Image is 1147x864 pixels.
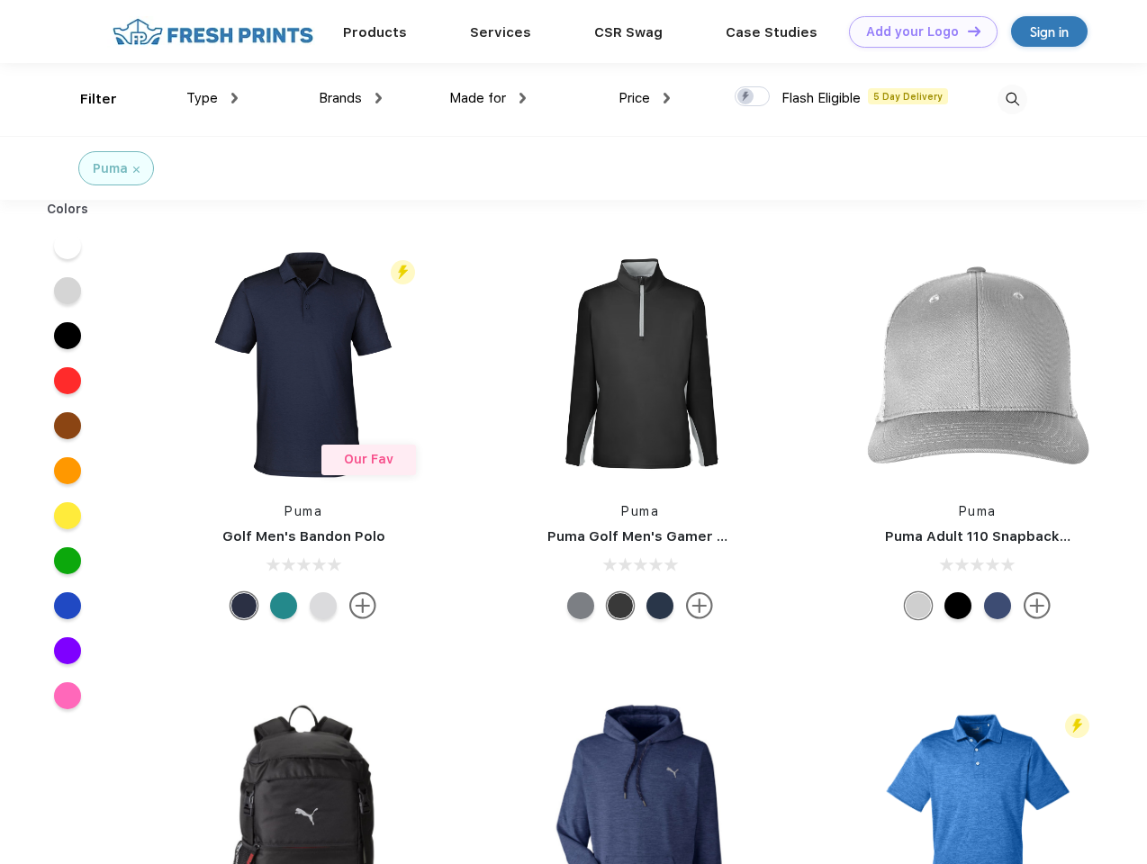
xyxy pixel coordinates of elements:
[1030,22,1069,42] div: Sign in
[1011,16,1088,47] a: Sign in
[186,90,218,106] span: Type
[646,592,673,619] div: Navy Blazer
[231,93,238,103] img: dropdown.png
[449,90,506,106] span: Made for
[184,245,423,484] img: func=resize&h=266
[33,200,103,219] div: Colors
[343,24,407,40] a: Products
[959,504,997,518] a: Puma
[222,528,385,544] a: Golf Men's Bandon Polo
[107,16,319,48] img: fo%20logo%202.webp
[1024,592,1051,619] img: more.svg
[133,166,140,173] img: filter_cancel.svg
[391,260,415,284] img: flash_active_toggle.svg
[686,592,713,619] img: more.svg
[621,504,659,518] a: Puma
[984,592,1011,619] div: Peacoat Qut Shd
[349,592,376,619] img: more.svg
[868,88,948,104] span: 5 Day Delivery
[375,93,382,103] img: dropdown.png
[519,93,526,103] img: dropdown.png
[866,24,959,40] div: Add your Logo
[284,504,322,518] a: Puma
[905,592,932,619] div: Quarry Brt Whit
[93,159,128,178] div: Puma
[594,24,663,40] a: CSR Swag
[781,90,861,106] span: Flash Eligible
[998,85,1027,114] img: desktop_search.svg
[80,89,117,110] div: Filter
[968,26,980,36] img: DT
[319,90,362,106] span: Brands
[607,592,634,619] div: Puma Black
[619,90,650,106] span: Price
[567,592,594,619] div: Quiet Shade
[270,592,297,619] div: Green Lagoon
[858,245,1097,484] img: func=resize&h=266
[310,592,337,619] div: High Rise
[664,93,670,103] img: dropdown.png
[1065,714,1089,738] img: flash_active_toggle.svg
[547,528,832,544] a: Puma Golf Men's Gamer Golf Quarter-Zip
[944,592,971,619] div: Pma Blk Pma Blk
[230,592,257,619] div: Navy Blazer
[470,24,531,40] a: Services
[344,452,393,466] span: Our Fav
[520,245,760,484] img: func=resize&h=266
